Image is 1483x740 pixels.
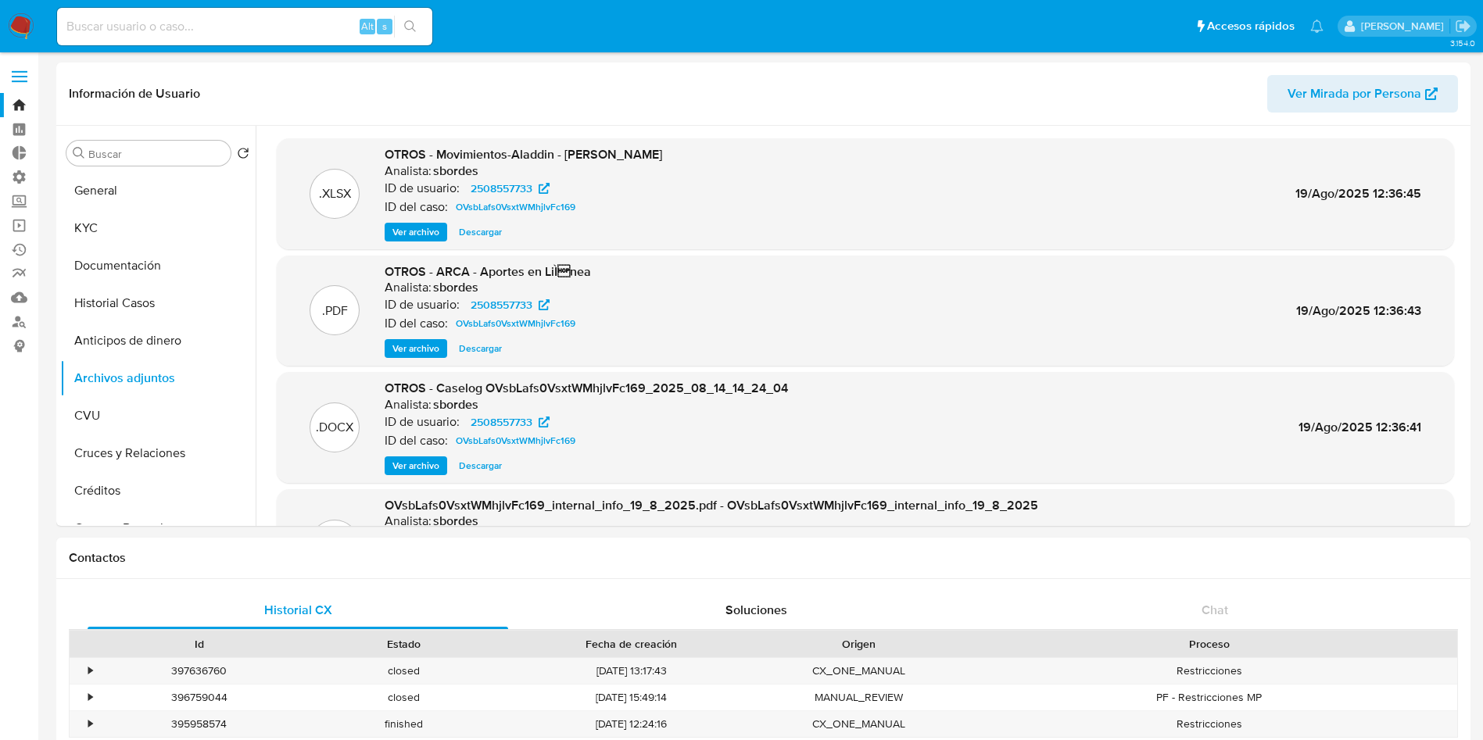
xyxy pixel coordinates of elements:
[302,685,507,710] div: closed
[757,658,962,684] div: CX_ONE_MANUAL
[97,685,302,710] div: 396759044
[725,601,787,619] span: Soluciones
[60,284,256,322] button: Historial Casos
[319,185,351,202] p: .XLSX
[385,496,1038,514] span: OVsbLafs0VsxtWMhjlvFc169_internal_info_19_8_2025.pdf - OVsbLafs0VsxtWMhjlvFc169_internal_info_19_...
[313,636,496,652] div: Estado
[385,414,460,430] p: ID de usuario:
[88,663,92,678] div: •
[385,513,432,529] p: Analista:
[88,147,224,161] input: Buscar
[451,223,510,241] button: Descargar
[1299,418,1421,436] span: 19/Ago/2025 12:36:41
[392,458,439,474] span: Ver archivo
[507,658,757,684] div: [DATE] 13:17:43
[962,658,1457,684] div: Restricciones
[73,147,85,159] button: Buscar
[459,224,502,240] span: Descargar
[385,223,447,241] button: Ver archivo
[768,636,951,652] div: Origen
[385,316,448,331] p: ID del caso:
[450,314,582,333] a: OVsbLafs0VsxtWMhjlvFc169
[385,199,448,215] p: ID del caso:
[60,509,256,547] button: Cuentas Bancarias
[385,456,447,475] button: Ver archivo
[385,379,788,397] span: OTROS - Caselog OVsbLafs0VsxtWMhjlvFc169_2025_08_14_14_24_04
[60,434,256,472] button: Cruces y Relaciones
[433,397,478,413] h6: sbordes
[392,224,439,240] span: Ver archivo
[88,717,92,731] div: •
[456,314,575,333] span: OVsbLafs0VsxtWMhjlvFc169
[264,601,332,619] span: Historial CX
[1207,18,1295,34] span: Accesos rápidos
[57,16,432,37] input: Buscar usuario o caso...
[962,711,1457,737] div: Restricciones
[316,419,353,436] p: .DOCX
[433,163,478,179] h6: sbordes
[471,295,532,314] span: 2508557733
[385,263,591,281] span: OTROS - ARCA - Aportes en LiÌnea
[451,456,510,475] button: Descargar
[1361,19,1449,34] p: gustavo.deseta@mercadolibre.com
[507,685,757,710] div: [DATE] 15:49:14
[392,341,439,356] span: Ver archivo
[385,145,662,163] span: OTROS - Movimientos-Aladdin - [PERSON_NAME]
[1296,302,1421,320] span: 19/Ago/2025 12:36:43
[962,685,1457,710] div: PF - Restricciones MP
[461,179,559,198] a: 2508557733
[97,658,302,684] div: 397636760
[1267,75,1458,113] button: Ver Mirada por Persona
[433,513,478,529] h6: sbordes
[757,685,962,710] div: MANUAL_REVIEW
[302,658,507,684] div: closed
[973,636,1446,652] div: Proceso
[385,433,448,449] p: ID del caso:
[322,302,348,320] p: .PDF
[385,181,460,196] p: ID de usuario:
[60,209,256,247] button: KYC
[60,359,256,397] button: Archivos adjuntos
[394,16,426,38] button: search-icon
[60,472,256,509] button: Créditos
[461,413,559,431] a: 2508557733
[108,636,291,652] div: Id
[757,711,962,737] div: CX_ONE_MANUAL
[69,86,200,102] h1: Información de Usuario
[471,179,532,198] span: 2508557733
[459,458,502,474] span: Descargar
[69,550,1458,566] h1: Contactos
[1288,75,1421,113] span: Ver Mirada por Persona
[382,19,387,34] span: s
[385,397,432,413] p: Analista:
[385,297,460,313] p: ID de usuario:
[456,198,575,216] span: OVsbLafs0VsxtWMhjlvFc169
[461,295,559,314] a: 2508557733
[456,431,575,450] span: OVsbLafs0VsxtWMhjlvFc169
[302,711,507,737] div: finished
[237,147,249,164] button: Volver al orden por defecto
[385,339,447,358] button: Ver archivo
[361,19,374,34] span: Alt
[1310,20,1324,33] a: Notificaciones
[60,397,256,434] button: CVU
[1455,18,1471,34] a: Salir
[433,280,478,295] h6: sbordes
[507,711,757,737] div: [DATE] 12:24:16
[385,163,432,179] p: Analista:
[450,431,582,450] a: OVsbLafs0VsxtWMhjlvFc169
[60,322,256,359] button: Anticipos de dinero
[97,711,302,737] div: 395958574
[450,198,582,216] a: OVsbLafs0VsxtWMhjlvFc169
[60,172,256,209] button: General
[1295,184,1421,202] span: 19/Ago/2025 12:36:45
[1202,601,1228,619] span: Chat
[60,247,256,284] button: Documentación
[471,413,532,431] span: 2508557733
[459,341,502,356] span: Descargar
[385,280,432,295] p: Analista:
[451,339,510,358] button: Descargar
[518,636,746,652] div: Fecha de creación
[88,690,92,705] div: •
